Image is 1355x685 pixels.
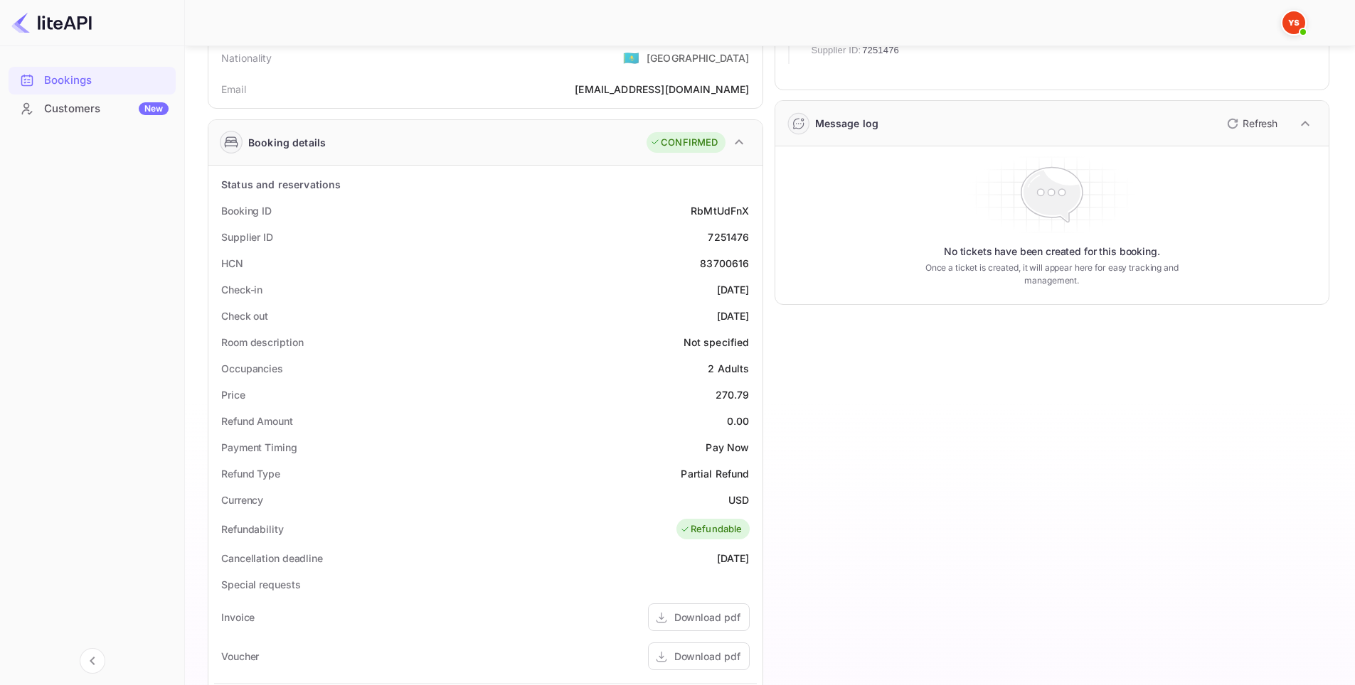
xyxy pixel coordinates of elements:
[708,361,749,376] div: 2 Adults
[9,95,176,122] a: CustomersNew
[221,522,284,536] div: Refundability
[221,414,293,428] div: Refund Amount
[903,261,1201,287] p: Once a ticket is created, it will appear here for easy tracking and management.
[221,387,245,402] div: Price
[1282,11,1305,34] img: Yandex Support
[674,649,740,664] div: Download pdf
[717,308,750,323] div: [DATE]
[221,177,341,192] div: Status and reservations
[139,102,169,115] div: New
[9,95,176,123] div: CustomersNew
[575,82,749,97] div: [EMAIL_ADDRESS][DOMAIN_NAME]
[706,440,749,455] div: Pay Now
[44,72,169,89] div: Bookings
[691,203,749,218] div: RbMtUdFnX
[944,244,1160,259] p: No tickets have been created for this booking.
[248,135,326,150] div: Booking details
[221,610,255,625] div: Invoice
[221,282,262,297] div: Check-in
[221,256,243,271] div: HCN
[728,492,749,507] div: USD
[221,440,297,455] div: Payment Timing
[716,387,750,402] div: 270.79
[9,67,176,93] a: Bookings
[221,308,268,323] div: Check out
[221,492,263,507] div: Currency
[44,101,169,117] div: Customers
[221,50,272,65] div: Nationality
[221,466,280,481] div: Refund Type
[623,45,639,70] span: United States
[812,43,861,58] span: Supplier ID:
[1243,116,1277,131] p: Refresh
[221,203,272,218] div: Booking ID
[221,82,246,97] div: Email
[700,256,749,271] div: 83700616
[674,610,740,625] div: Download pdf
[815,116,879,131] div: Message log
[221,230,273,244] div: Supplier ID
[717,551,750,566] div: [DATE]
[11,11,92,34] img: LiteAPI logo
[9,67,176,95] div: Bookings
[684,335,750,350] div: Not specified
[681,466,749,481] div: Partial Refund
[717,282,750,297] div: [DATE]
[221,649,259,664] div: Voucher
[80,648,105,674] button: Collapse navigation
[1218,112,1283,135] button: Refresh
[221,577,300,592] div: Special requests
[647,50,750,65] div: [GEOGRAPHIC_DATA]
[650,136,718,150] div: CONFIRMED
[221,551,323,566] div: Cancellation deadline
[727,414,750,428] div: 0.00
[862,43,899,58] span: 7251476
[680,522,743,536] div: Refundable
[221,335,303,350] div: Room description
[708,230,749,244] div: 7251476
[221,361,283,376] div: Occupancies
